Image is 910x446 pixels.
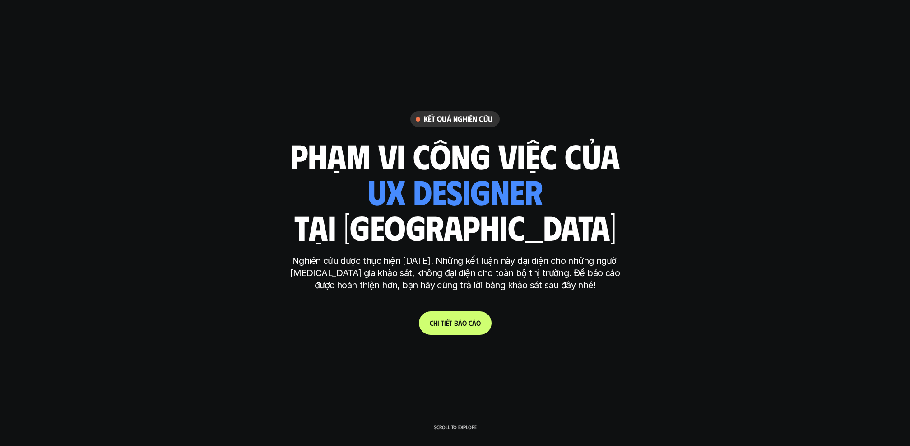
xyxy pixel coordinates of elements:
span: o [476,319,481,327]
span: ế [446,319,449,327]
span: á [472,319,476,327]
span: C [430,319,433,327]
span: t [441,319,444,327]
span: i [444,319,446,327]
p: Scroll to explore [434,424,477,430]
h1: phạm vi công việc của [290,136,620,174]
h1: tại [GEOGRAPHIC_DATA] [294,208,616,246]
span: o [462,319,467,327]
a: Chitiếtbáocáo [419,311,492,335]
span: h [433,319,437,327]
span: t [449,319,452,327]
span: c [469,319,472,327]
span: i [437,319,439,327]
span: b [454,319,458,327]
span: á [458,319,462,327]
p: Nghiên cứu được thực hiện [DATE]. Những kết luận này đại diện cho những người [MEDICAL_DATA] gia ... [286,255,624,291]
h6: Kết quả nghiên cứu [424,114,492,124]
